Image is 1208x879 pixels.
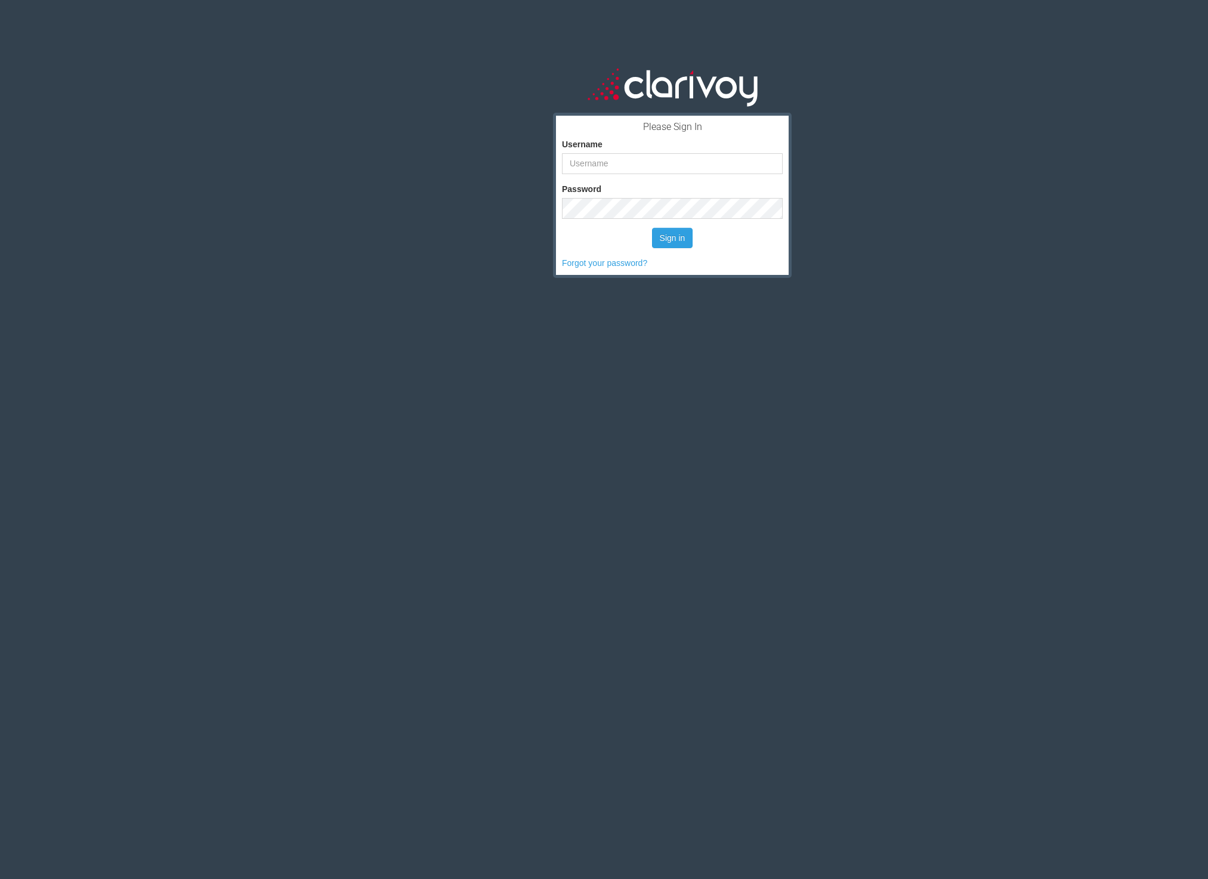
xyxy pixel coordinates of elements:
h3: Please Sign In [562,122,783,132]
a: Forgot your password? [562,258,647,268]
label: Password [562,183,601,195]
img: clarivoy_whitetext_transbg.svg [588,66,758,108]
label: Username [562,138,603,150]
input: Username [562,153,783,174]
button: Sign in [652,228,693,248]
